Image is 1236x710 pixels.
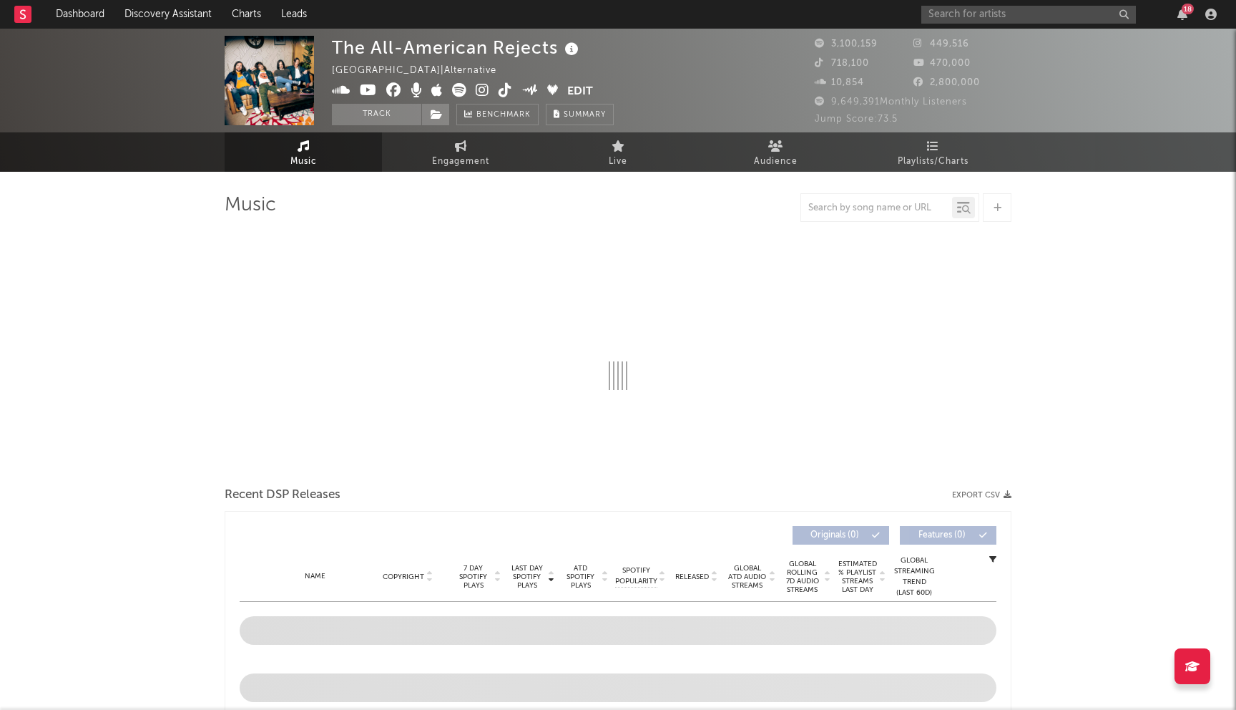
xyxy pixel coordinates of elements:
span: Copyright [383,573,424,581]
span: Playlists/Charts [898,153,968,170]
span: Recent DSP Releases [225,487,340,504]
span: Estimated % Playlist Streams Last Day [838,560,877,594]
span: Global ATD Audio Streams [727,564,767,590]
span: Engagement [432,153,489,170]
span: Music [290,153,317,170]
button: 18 [1177,9,1187,20]
span: Jump Score: 73.5 [815,115,898,124]
div: Global Streaming Trend (Last 60D) [893,555,936,598]
span: Live [609,153,627,170]
button: Summary [546,104,614,125]
span: ATD Spotify Plays [561,564,599,590]
span: 470,000 [913,59,971,68]
input: Search by song name or URL [801,203,952,214]
a: Benchmark [456,104,539,125]
div: 18 [1182,4,1194,14]
span: 3,100,159 [815,39,878,49]
a: Playlists/Charts [854,132,1011,172]
a: Engagement [382,132,539,172]
span: Global Rolling 7D Audio Streams [783,560,822,594]
div: Name [268,571,362,582]
button: Originals(0) [793,526,889,545]
span: Spotify Popularity [615,565,657,587]
button: Export CSV [952,491,1011,500]
span: Audience [754,153,798,170]
span: Originals ( 0 ) [802,531,868,540]
a: Live [539,132,697,172]
button: Edit [567,83,593,101]
span: Released [675,573,709,581]
span: Features ( 0 ) [909,531,975,540]
span: Last Day Spotify Plays [508,564,546,590]
a: Audience [697,132,854,172]
span: 2,800,000 [913,78,980,87]
span: 7 Day Spotify Plays [454,564,492,590]
span: 449,516 [913,39,969,49]
input: Search for artists [921,6,1136,24]
button: Features(0) [900,526,996,545]
button: Track [332,104,421,125]
span: Benchmark [476,107,531,124]
span: 718,100 [815,59,869,68]
span: 9,649,391 Monthly Listeners [815,97,967,107]
span: 10,854 [815,78,864,87]
a: Music [225,132,382,172]
div: The All-American Rejects [332,36,582,59]
div: [GEOGRAPHIC_DATA] | Alternative [332,62,513,79]
span: Summary [564,111,606,119]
